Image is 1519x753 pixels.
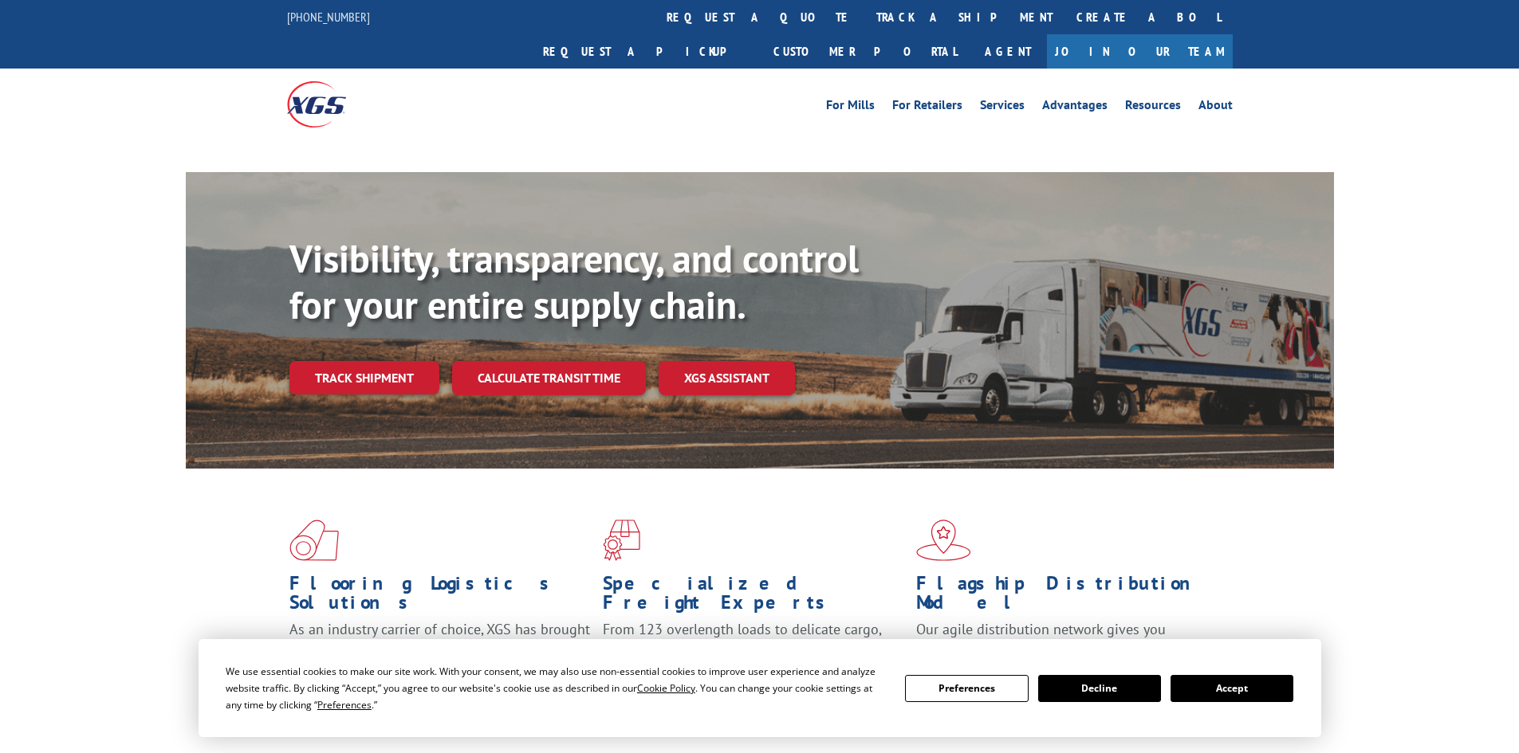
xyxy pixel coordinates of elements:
span: Preferences [317,698,372,712]
b: Visibility, transparency, and control for your entire supply chain. [289,233,859,329]
a: For Mills [826,99,875,116]
button: Accept [1171,675,1293,702]
img: xgs-icon-focused-on-flooring-red [603,520,640,561]
a: Join Our Team [1047,34,1233,69]
span: Cookie Policy [637,681,695,695]
button: Preferences [905,675,1028,702]
span: As an industry carrier of choice, XGS has brought innovation and dedication to flooring logistics... [289,620,590,677]
a: Agent [969,34,1047,69]
h1: Specialized Freight Experts [603,574,904,620]
a: [PHONE_NUMBER] [287,9,370,25]
img: xgs-icon-total-supply-chain-intelligence-red [289,520,339,561]
a: Customer Portal [761,34,969,69]
a: About [1198,99,1233,116]
a: Resources [1125,99,1181,116]
a: For Retailers [892,99,962,116]
h1: Flooring Logistics Solutions [289,574,591,620]
img: xgs-icon-flagship-distribution-model-red [916,520,971,561]
a: Track shipment [289,361,439,394]
a: XGS ASSISTANT [659,361,795,395]
span: Our agile distribution network gives you nationwide inventory management on demand. [916,620,1210,657]
button: Decline [1038,675,1161,702]
h1: Flagship Distribution Model [916,574,1218,620]
div: Cookie Consent Prompt [199,639,1321,737]
a: Advantages [1042,99,1108,116]
a: Calculate transit time [452,361,646,395]
a: Request a pickup [531,34,761,69]
div: We use essential cookies to make our site work. With your consent, we may also use non-essential ... [226,663,886,713]
p: From 123 overlength loads to delicate cargo, our experienced staff knows the best way to move you... [603,620,904,691]
a: Services [980,99,1025,116]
